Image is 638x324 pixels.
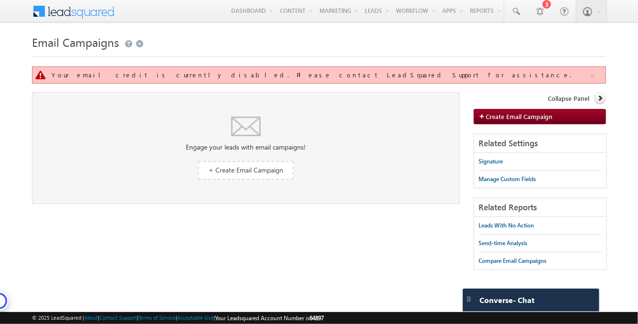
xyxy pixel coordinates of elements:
span: 64897 [309,314,324,322]
span: Email Campaigns [32,34,119,50]
a: About [84,314,98,321]
div: Leads With No Action [479,221,534,230]
div: Related Reports [474,198,606,217]
div: Your email credit is currently disabled. Please contact LeadSquared Support for assistance. [52,71,589,79]
span: Converse - Chat [479,296,534,304]
div: Related Settings [474,134,606,153]
div: Signature [479,157,503,166]
img: add_icon.png [479,113,486,119]
img: carter-drag [465,295,473,303]
img: No data found [231,117,261,136]
a: Compare Email Campaigns [479,252,547,270]
span: Create Email Campaign [486,112,553,120]
div: Manage Custom Fields [479,175,536,184]
a: Acceptable Use [177,314,213,321]
div: Engage your leads with email campaigns! [32,143,459,151]
a: Send-time Analysis [479,235,528,252]
a: Contact Support [99,314,137,321]
span: Your Leadsquared Account Number is [215,314,324,322]
span: + Create Email Campaign [209,165,283,174]
span: © 2025 LeadSquared | | | | | [32,313,324,323]
div: Compare Email Campaigns [479,257,547,265]
a: Terms of Service [138,314,176,321]
a: Signature [479,153,503,170]
div: Send-time Analysis [479,239,528,248]
a: Leads With No Action [479,217,534,234]
a: Manage Custom Fields [479,171,536,188]
span: Collapse Panel [548,94,589,103]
